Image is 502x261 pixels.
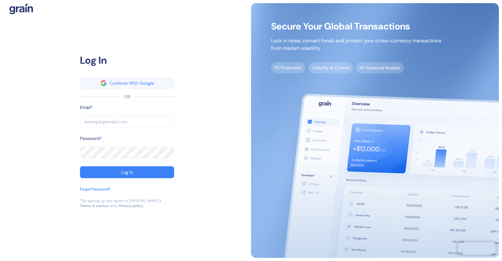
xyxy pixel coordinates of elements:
button: googleContinue With Google [80,77,174,89]
img: logo [9,3,33,14]
label: Password [80,135,100,142]
a: Privacy policy. [119,203,144,208]
div: OR [124,93,130,100]
div: and [110,203,117,208]
iframe: Chatra live chat [458,242,496,255]
img: google [101,80,106,86]
span: AI-Powered Models [356,62,404,73]
div: *By signing up you agree to [PERSON_NAME]’s [80,198,161,203]
span: FX Protection [271,62,305,73]
p: Lock in rates, convert funds and protect your cross-currency transactions from market volatility. [271,37,441,52]
div: Log In [80,53,174,68]
input: example@email.com [80,116,174,128]
span: Visibility & Control [308,62,353,73]
div: Log In [121,170,133,174]
div: Continue With Google [109,81,154,85]
span: Secure Your Global Transactions [271,23,441,29]
div: Forgot Password? [80,186,110,192]
img: signup-main-image [251,3,499,258]
button: Log In [80,166,174,178]
button: Forgot Password? [80,186,110,198]
a: Terms of service [80,203,109,208]
label: Email [80,104,91,111]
